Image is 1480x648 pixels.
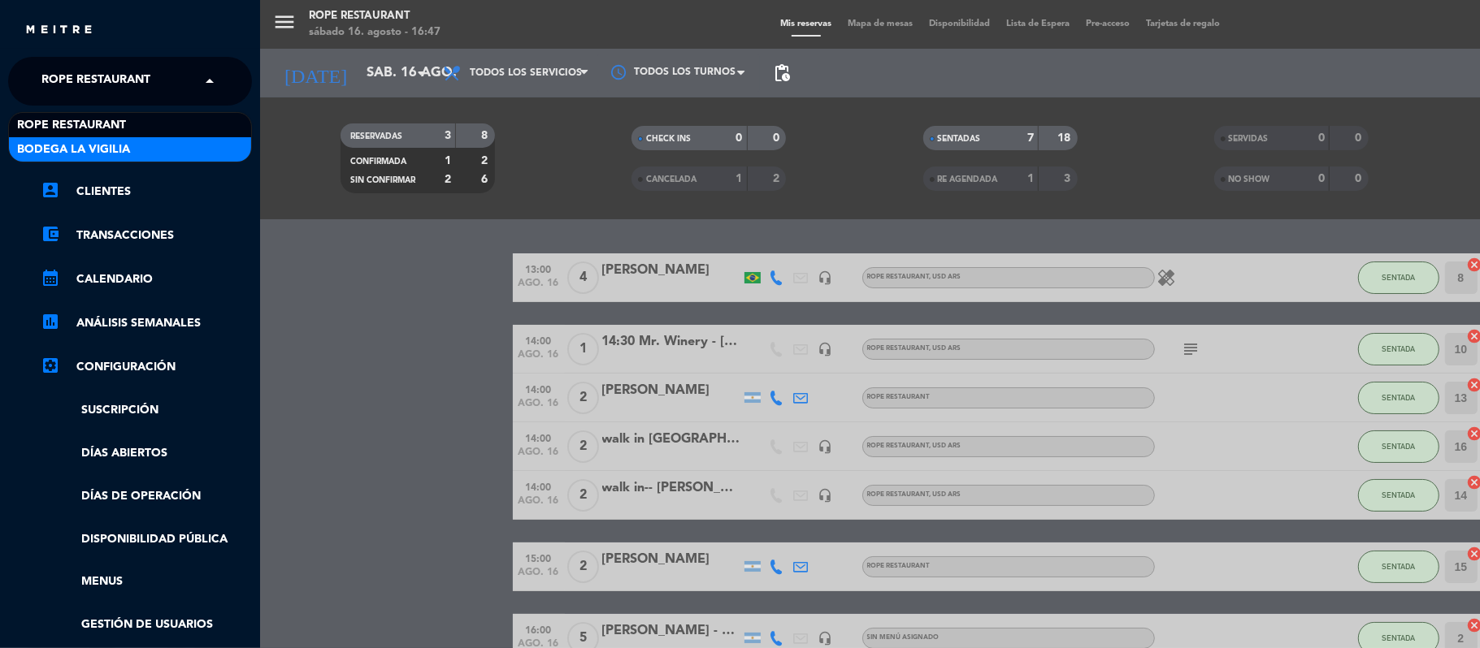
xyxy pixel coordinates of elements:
a: Menus [41,572,252,591]
a: account_balance_walletTransacciones [41,226,252,245]
a: Días abiertos [41,444,252,463]
a: account_boxClientes [41,182,252,201]
i: account_box [41,180,60,200]
span: pending_actions [772,63,792,83]
a: Configuración [41,357,252,377]
span: Rope restaurant [17,116,126,135]
i: account_balance_wallet [41,224,60,244]
a: Suscripción [41,401,252,420]
i: settings_applications [41,356,60,375]
img: MEITRE [24,24,93,37]
a: Disponibilidad pública [41,530,252,549]
i: assessment [41,312,60,331]
span: Bodega La Vigilia [17,140,130,159]
span: Rope restaurant [41,64,150,98]
a: Días de Operación [41,487,252,506]
a: calendar_monthCalendario [41,270,252,289]
a: Gestión de usuarios [41,616,252,634]
i: calendar_month [41,268,60,287]
a: assessmentANÁLISIS SEMANALES [41,313,252,333]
